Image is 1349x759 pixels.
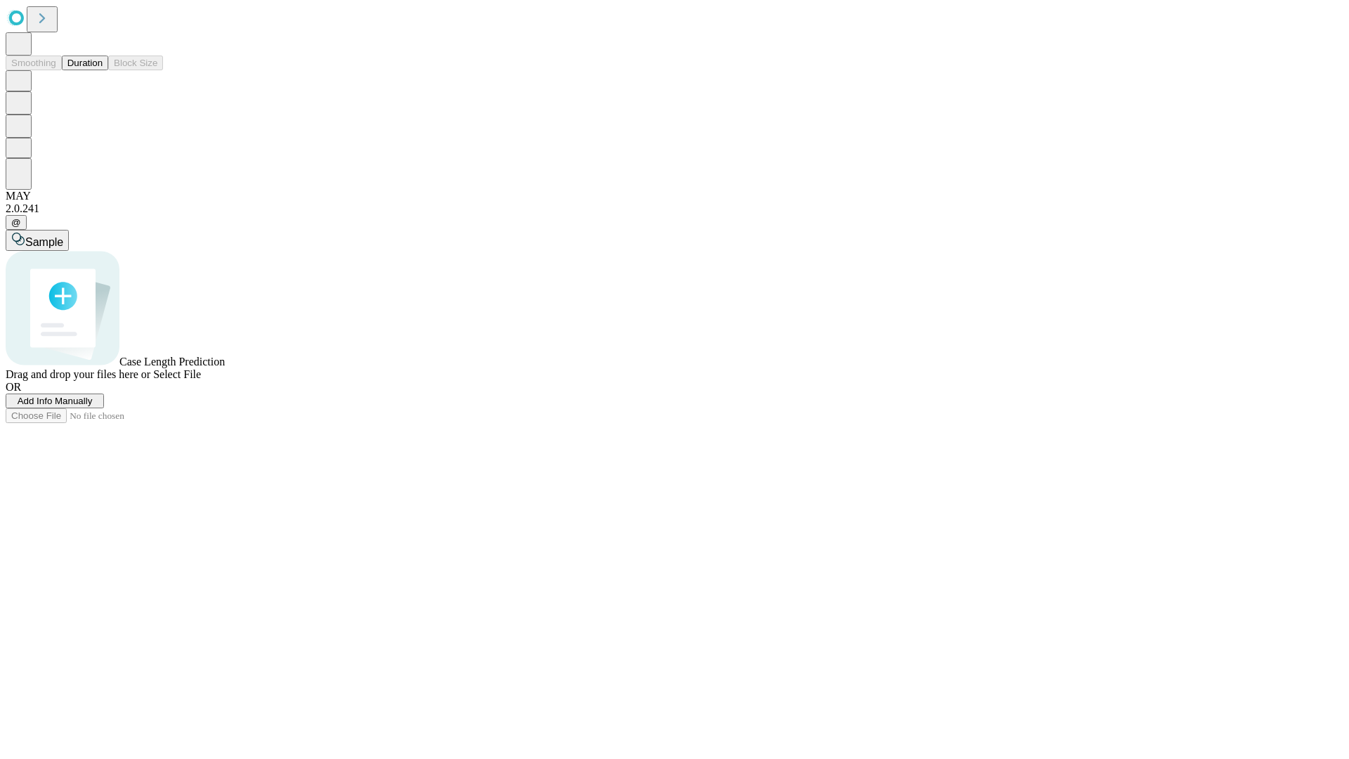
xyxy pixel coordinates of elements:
[11,217,21,228] span: @
[18,396,93,406] span: Add Info Manually
[6,190,1343,202] div: MAY
[25,236,63,248] span: Sample
[153,368,201,380] span: Select File
[6,394,104,408] button: Add Info Manually
[6,215,27,230] button: @
[6,202,1343,215] div: 2.0.241
[6,381,21,393] span: OR
[62,56,108,70] button: Duration
[6,56,62,70] button: Smoothing
[6,368,150,380] span: Drag and drop your files here or
[6,230,69,251] button: Sample
[119,356,225,368] span: Case Length Prediction
[108,56,163,70] button: Block Size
